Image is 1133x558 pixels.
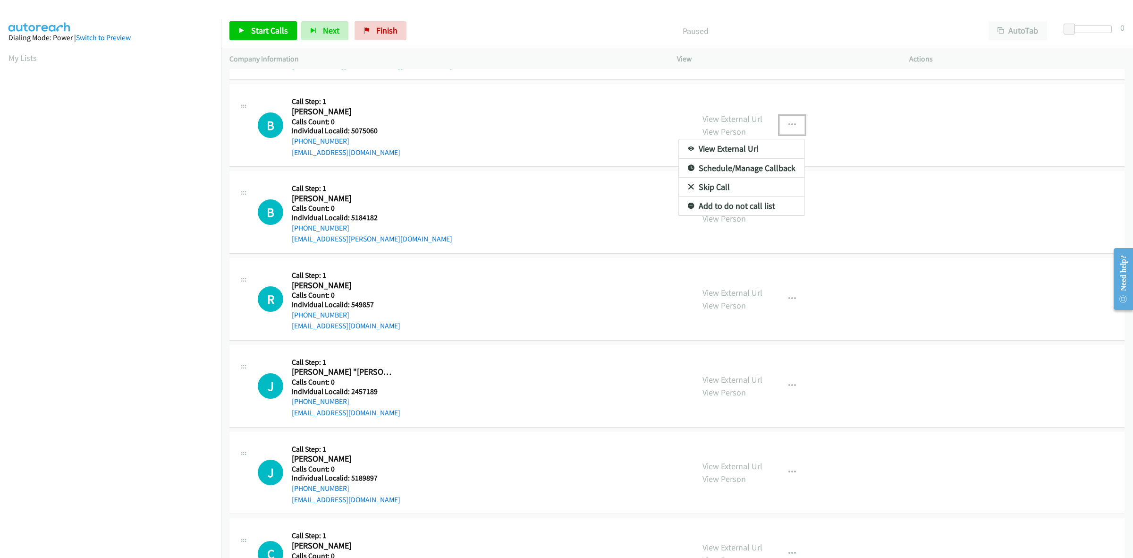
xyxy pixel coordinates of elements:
a: My Lists [8,52,37,63]
a: Add to do not call list [679,197,804,215]
div: The call is yet to be attempted [258,373,283,399]
h1: B [258,199,283,225]
div: The call is yet to be attempted [258,460,283,485]
div: Dialing Mode: Power | [8,32,212,43]
h1: R [258,286,283,312]
h1: J [258,373,283,399]
iframe: Resource Center [1106,241,1133,317]
a: Skip Call [679,178,804,197]
a: Switch to Preview [76,33,131,42]
a: View External Url [679,139,804,158]
a: Schedule/Manage Callback [679,159,804,178]
h1: J [258,460,283,485]
iframe: Dialpad [8,73,221,522]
